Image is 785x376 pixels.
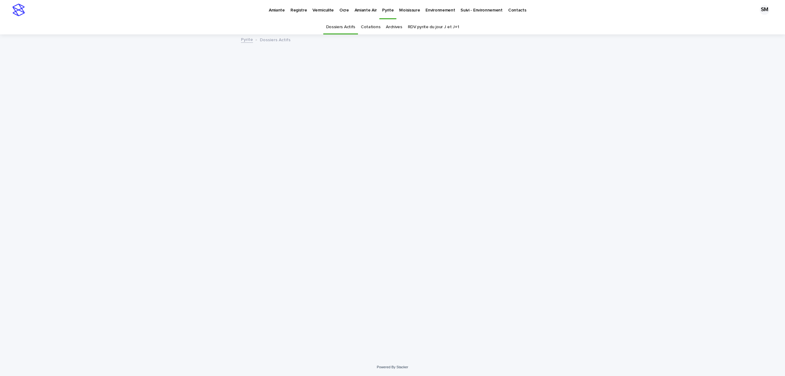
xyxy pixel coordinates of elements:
[12,4,25,16] img: stacker-logo-s-only.png
[326,20,355,34] a: Dossiers Actifs
[361,20,380,34] a: Cotations
[260,36,290,43] p: Dossiers Actifs
[386,20,402,34] a: Archives
[760,5,770,15] div: SM
[377,365,408,369] a: Powered By Stacker
[408,20,459,34] a: RDV pyrite du jour J et J+1
[241,36,253,43] a: Pyrite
